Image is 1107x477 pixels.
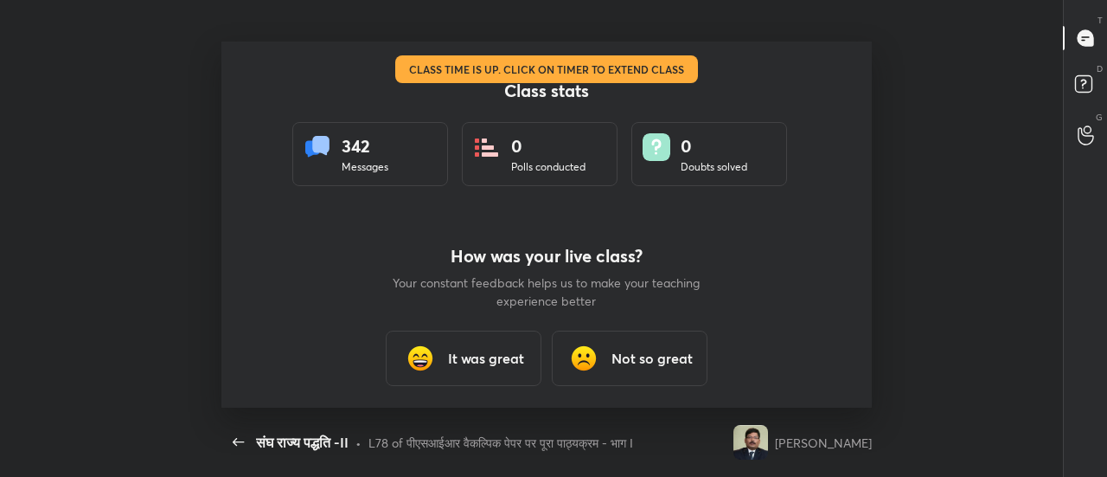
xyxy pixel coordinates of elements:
div: [PERSON_NAME] [775,434,872,452]
p: D [1097,62,1103,75]
p: T [1097,14,1103,27]
img: doubts.8a449be9.svg [643,133,670,161]
div: Messages [342,159,388,175]
div: L78 of पीएसआईआर वैकल्पिक पेपर पर पूरा पाठ्यक्रम - भाग I [368,434,633,452]
p: Your constant feedback helps us to make your teaching experience better [391,274,702,310]
img: 16f2c636641f46738db132dff3252bf4.jpg [733,425,768,460]
h4: Class stats [292,81,801,101]
img: frowning_face_cmp.gif [566,341,601,376]
h3: It was great [448,348,524,369]
div: 0 [681,133,747,159]
img: grinning_face_with_smiling_eyes_cmp.gif [403,341,438,376]
div: संघ राज्य पद्धति -II [256,432,349,453]
div: • [355,434,362,452]
img: statsMessages.856aad98.svg [304,133,331,161]
div: Polls conducted [511,159,585,175]
h4: How was your live class? [391,246,702,267]
h3: Not so great [611,348,693,369]
p: G [1096,111,1103,124]
div: Doubts solved [681,159,747,175]
div: 342 [342,133,388,159]
div: 0 [511,133,585,159]
img: statsPoll.b571884d.svg [473,133,501,161]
